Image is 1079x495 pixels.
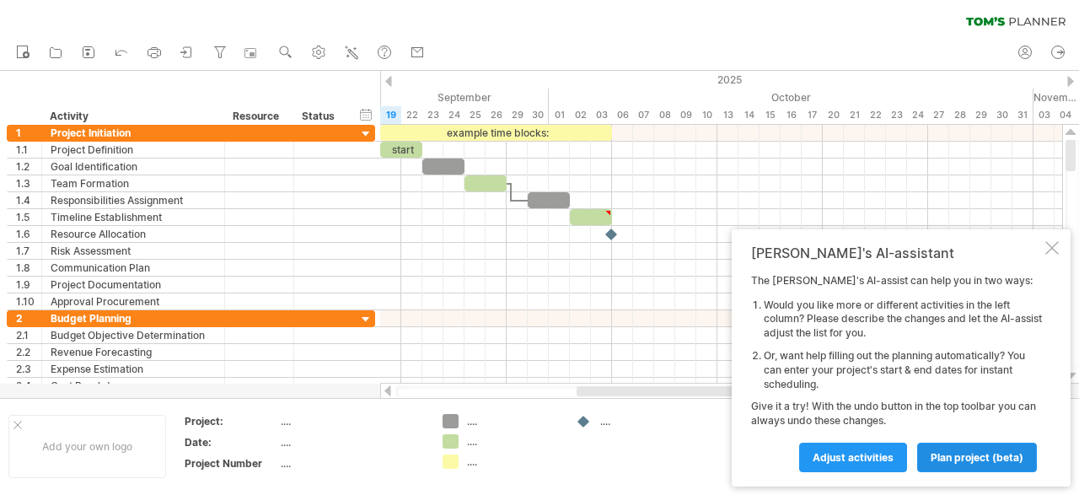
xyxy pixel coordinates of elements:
div: start [380,142,422,158]
div: Resource [233,108,284,125]
div: 2.3 [16,361,41,377]
div: Timeline Establishment [51,209,216,225]
div: Project: [185,414,277,428]
div: ​ [570,209,612,225]
a: Adjust activities [799,443,907,472]
div: 1.9 [16,277,41,293]
div: Project Definition [51,142,216,158]
div: 1.7 [16,243,41,259]
div: .... [281,456,422,471]
div: Tuesday, 14 October 2025 [738,106,760,124]
div: Thursday, 30 October 2025 [991,106,1012,124]
div: Wednesday, 24 September 2025 [443,106,464,124]
div: Monday, 29 September 2025 [507,106,528,124]
div: Wednesday, 8 October 2025 [654,106,675,124]
div: 1.6 [16,226,41,242]
div: .... [600,414,692,428]
div: 2 [16,310,41,326]
div: Tuesday, 23 September 2025 [422,106,443,124]
div: Monday, 3 November 2025 [1033,106,1055,124]
div: Thursday, 16 October 2025 [781,106,802,124]
div: Monday, 22 September 2025 [401,106,422,124]
div: Resource Allocation [51,226,216,242]
div: Friday, 3 October 2025 [591,106,612,124]
div: Approval Procurement [51,293,216,309]
div: Revenue Forecasting [51,344,216,360]
div: Friday, 26 September 2025 [486,106,507,124]
li: Or, want help filling out the planning automatically? You can enter your project's start & end da... [764,349,1042,391]
div: Thursday, 23 October 2025 [886,106,907,124]
div: 1.2 [16,159,41,175]
div: ​ [422,159,464,175]
div: Activity [50,108,215,125]
div: example time blocks: [380,125,612,141]
div: 1.1 [16,142,41,158]
div: Monday, 6 October 2025 [612,106,633,124]
div: Tuesday, 28 October 2025 [949,106,970,124]
div: 2.4 [16,378,41,394]
li: Would you like more or different activities in the left column? Please describe the changes and l... [764,299,1042,341]
div: Budget Planning [51,310,216,326]
div: Status [302,108,339,125]
div: 1.5 [16,209,41,225]
div: Friday, 10 October 2025 [696,106,717,124]
div: 1.4 [16,192,41,208]
div: Thursday, 2 October 2025 [570,106,591,124]
div: ​ [528,192,570,208]
div: Project Documentation [51,277,216,293]
div: Team Formation [51,175,216,191]
div: 2.2 [16,344,41,360]
div: Tuesday, 30 September 2025 [528,106,549,124]
div: Thursday, 25 September 2025 [464,106,486,124]
a: plan project (beta) [917,443,1037,472]
div: Tuesday, 4 November 2025 [1055,106,1076,124]
div: Monday, 27 October 2025 [928,106,949,124]
div: Date: [185,435,277,449]
div: Friday, 19 September 2025 [380,106,401,124]
div: Budget Objective Determination [51,327,216,343]
div: Thursday, 9 October 2025 [675,106,696,124]
div: Wednesday, 15 October 2025 [760,106,781,124]
div: .... [281,414,422,428]
div: 1 [16,125,41,141]
div: Goal Identification [51,159,216,175]
div: Project Initiation [51,125,216,141]
div: Add your own logo [8,415,166,478]
div: Wednesday, 29 October 2025 [970,106,991,124]
span: plan project (beta) [931,451,1023,464]
div: ​ [464,175,507,191]
div: .... [467,414,559,428]
div: Responsibilities Assignment [51,192,216,208]
div: Tuesday, 7 October 2025 [633,106,654,124]
div: .... [467,434,559,449]
div: October 2025 [549,89,1033,106]
div: 2.1 [16,327,41,343]
div: Risk Assessment [51,243,216,259]
div: Friday, 31 October 2025 [1012,106,1033,124]
div: .... [467,455,559,469]
div: 1.3 [16,175,41,191]
div: Communication Plan [51,260,216,276]
span: Adjust activities [813,451,894,464]
div: [PERSON_NAME]'s AI-assistant [751,245,1042,261]
div: Friday, 24 October 2025 [907,106,928,124]
div: 1.10 [16,293,41,309]
div: Monday, 20 October 2025 [823,106,844,124]
div: .... [281,435,422,449]
div: Expense Estimation [51,361,216,377]
div: Cost Breakdown [51,378,216,394]
div: Tuesday, 21 October 2025 [844,106,865,124]
div: The [PERSON_NAME]'s AI-assist can help you in two ways: Give it a try! With the undo button in th... [751,274,1042,471]
div: 1.8 [16,260,41,276]
div: Wednesday, 22 October 2025 [865,106,886,124]
div: Monday, 13 October 2025 [717,106,738,124]
div: Wednesday, 1 October 2025 [549,106,570,124]
div: Friday, 17 October 2025 [802,106,823,124]
div: Project Number [185,456,277,471]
